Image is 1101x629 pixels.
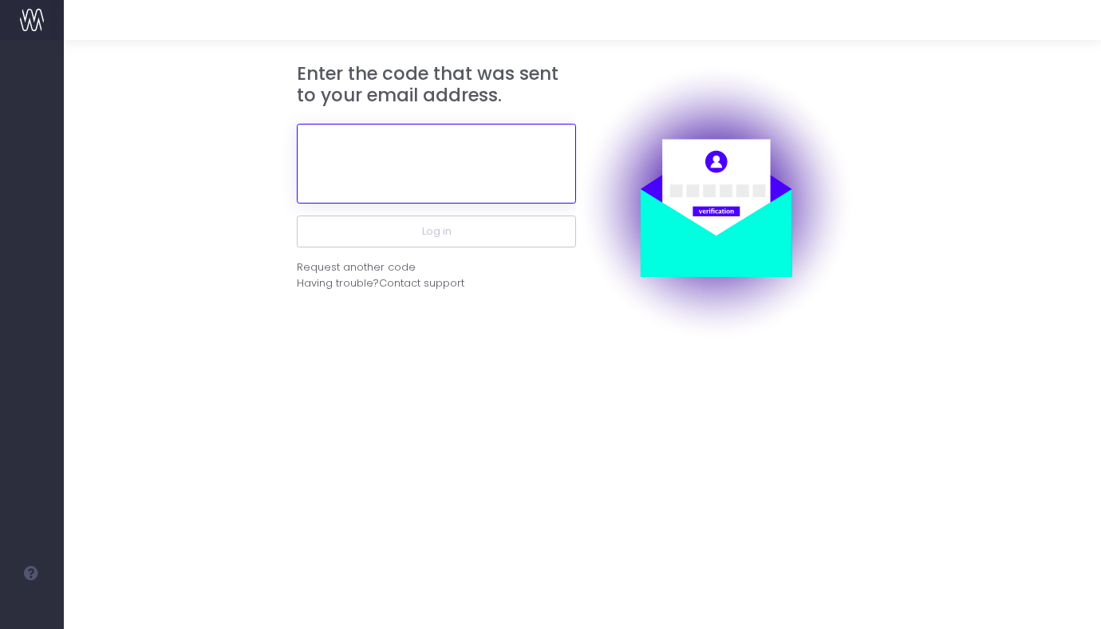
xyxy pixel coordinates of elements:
[297,63,576,107] h3: Enter the code that was sent to your email address.
[576,63,855,342] img: auth.png
[297,275,576,291] div: Having trouble?
[20,597,44,621] img: images/default_profile_image.png
[297,216,576,247] button: Log in
[297,259,416,275] div: Request another code
[379,275,464,291] span: Contact support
